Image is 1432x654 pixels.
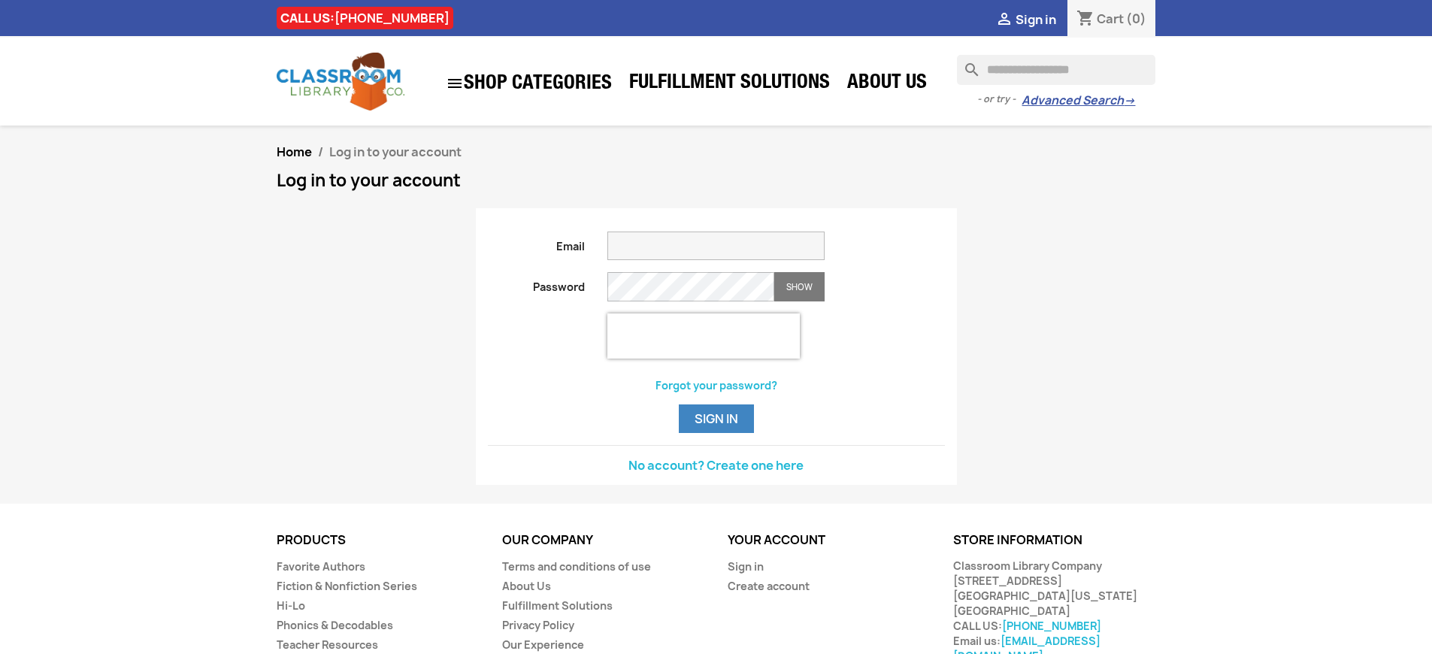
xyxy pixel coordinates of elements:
[1126,11,1146,27] span: (0)
[840,69,934,99] a: About Us
[335,10,450,26] a: [PHONE_NUMBER]
[679,404,754,433] button: Sign in
[977,92,1022,107] span: - or try -
[1076,11,1094,29] i: shopping_cart
[607,313,800,359] iframe: reCAPTCHA
[329,144,462,160] span: Log in to your account
[953,534,1156,547] p: Store information
[655,378,777,392] a: Forgot your password?
[995,11,1056,28] a:  Sign in
[622,69,837,99] a: Fulfillment Solutions
[1124,93,1135,108] span: →
[728,579,810,593] a: Create account
[1022,93,1135,108] a: Advanced Search→
[277,618,393,632] a: Phonics & Decodables
[1002,619,1101,633] a: [PHONE_NUMBER]
[277,579,417,593] a: Fiction & Nonfiction Series
[502,559,651,574] a: Terms and conditions of use
[277,637,378,652] a: Teacher Resources
[502,579,551,593] a: About Us
[277,7,453,29] div: CALL US:
[628,457,804,474] a: No account? Create one here
[277,53,404,111] img: Classroom Library Company
[502,618,574,632] a: Privacy Policy
[277,144,312,160] a: Home
[995,11,1013,29] i: 
[438,67,619,100] a: SHOP CATEGORIES
[728,559,764,574] a: Sign in
[277,171,1156,189] h1: Log in to your account
[728,531,825,548] a: Your account
[502,598,613,613] a: Fulfillment Solutions
[502,534,705,547] p: Our company
[1097,11,1124,27] span: Cart
[277,559,365,574] a: Favorite Authors
[446,74,464,92] i: 
[502,637,584,652] a: Our Experience
[607,272,774,301] input: Password input
[477,272,597,295] label: Password
[277,598,305,613] a: Hi-Lo
[774,272,825,301] button: Show
[957,55,1155,85] input: Search
[957,55,975,73] i: search
[1016,11,1056,28] span: Sign in
[277,534,480,547] p: Products
[477,232,597,254] label: Email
